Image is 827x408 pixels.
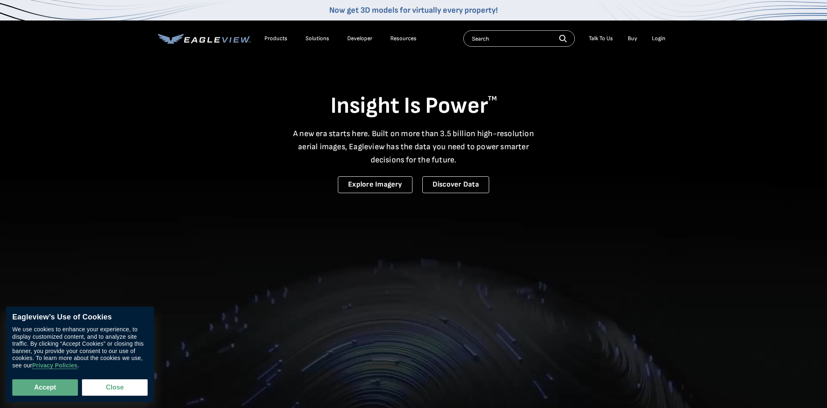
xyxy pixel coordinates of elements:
[12,313,148,322] div: Eagleview’s Use of Cookies
[12,379,78,396] button: Accept
[390,35,417,42] div: Resources
[338,176,412,193] a: Explore Imagery
[264,35,287,42] div: Products
[288,127,539,166] p: A new era starts here. Built on more than 3.5 billion high-resolution aerial images, Eagleview ha...
[589,35,613,42] div: Talk To Us
[652,35,665,42] div: Login
[347,35,372,42] a: Developer
[463,30,575,47] input: Search
[628,35,637,42] a: Buy
[158,92,670,121] h1: Insight Is Power
[305,35,329,42] div: Solutions
[32,362,77,369] a: Privacy Policies
[12,326,148,369] div: We use cookies to enhance your experience, to display customized content, and to analyze site tra...
[82,379,148,396] button: Close
[422,176,489,193] a: Discover Data
[488,95,497,103] sup: TM
[329,5,498,15] a: Now get 3D models for virtually every property!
